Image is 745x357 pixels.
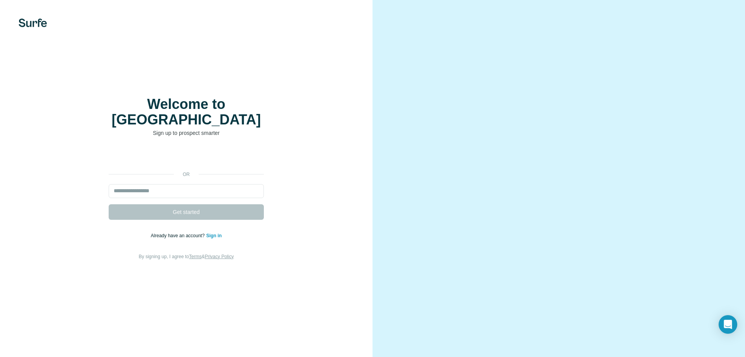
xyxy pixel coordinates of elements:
[719,315,737,334] div: Open Intercom Messenger
[19,19,47,27] img: Surfe's logo
[105,148,268,166] iframe: Sign in with Google Button
[206,233,222,238] a: Sign in
[139,254,234,259] span: By signing up, I agree to &
[189,254,202,259] a: Terms
[109,129,264,137] p: Sign up to prospect smarter
[205,254,234,259] a: Privacy Policy
[151,233,206,238] span: Already have an account?
[174,171,199,178] p: or
[109,97,264,128] h1: Welcome to [GEOGRAPHIC_DATA]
